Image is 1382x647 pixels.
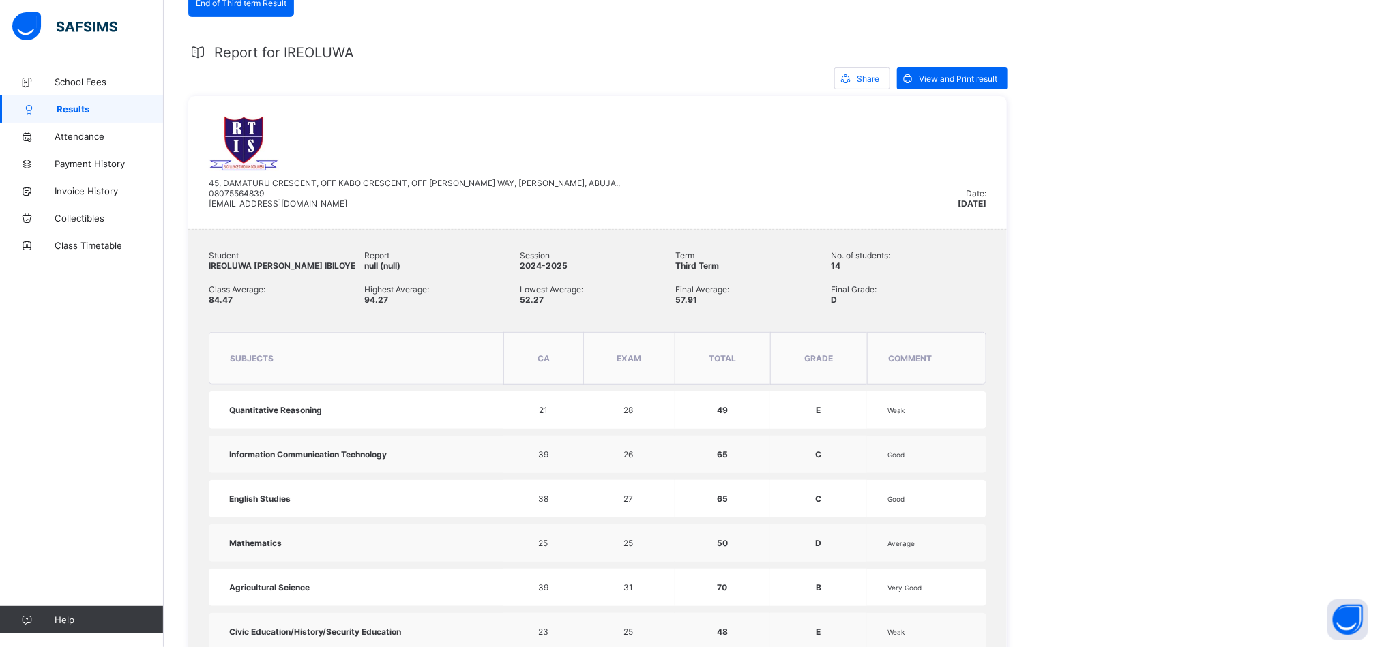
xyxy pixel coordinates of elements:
[57,104,164,115] span: Results
[624,627,634,637] span: 25
[817,627,821,637] span: E
[538,449,548,460] span: 39
[816,494,822,504] span: C
[717,449,728,460] span: 65
[229,538,282,548] span: Mathematics
[887,584,922,592] span: Very Good
[229,405,322,415] span: Quantitative Reasoning
[675,284,831,295] span: Final Average:
[55,76,164,87] span: School Fees
[717,627,728,637] span: 48
[675,260,719,271] span: Third Term
[520,284,675,295] span: Lowest Average:
[538,582,548,592] span: 39
[816,582,821,592] span: B
[209,284,364,295] span: Class Average:
[538,627,548,637] span: 23
[887,495,905,503] span: Good
[717,582,727,592] span: 70
[538,538,548,548] span: 25
[209,117,279,171] img: rtis.png
[229,449,387,460] span: Information Communication Technology
[55,614,163,625] span: Help
[709,353,736,363] span: total
[624,582,634,592] span: 31
[919,74,997,84] span: View and Print result
[520,250,675,260] span: Session
[717,494,728,504] span: 65
[624,405,634,415] span: 28
[520,295,544,305] span: 52.27
[675,250,831,260] span: Term
[857,74,879,84] span: Share
[364,284,520,295] span: Highest Average:
[364,260,400,271] span: null (null)
[805,353,834,363] span: grade
[539,405,548,415] span: 21
[12,12,117,41] img: safsims
[817,405,821,415] span: E
[831,284,986,295] span: Final Grade:
[214,44,354,61] span: Report for IREOLUWA
[538,494,548,504] span: 38
[364,250,520,260] span: Report
[831,295,837,305] span: D
[617,353,641,363] span: EXAM
[624,538,634,548] span: 25
[624,449,634,460] span: 26
[831,260,840,271] span: 14
[55,158,164,169] span: Payment History
[887,451,905,459] span: Good
[958,198,986,209] span: [DATE]
[209,250,364,260] span: Student
[209,178,620,209] span: 45, DAMATURU CRESCENT, OFF KABO CRESCENT, OFF [PERSON_NAME] WAY, [PERSON_NAME], ABUJA., 080755648...
[364,295,388,305] span: 94.27
[717,405,728,415] span: 49
[209,260,355,271] span: IREOLUWA [PERSON_NAME] IBILOYE
[966,188,986,198] span: Date:
[816,449,822,460] span: C
[831,250,986,260] span: No. of students:
[55,131,164,142] span: Attendance
[55,213,164,224] span: Collectibles
[887,406,905,415] span: Weak
[55,185,164,196] span: Invoice History
[538,353,550,363] span: CA
[209,295,233,305] span: 84.47
[888,353,932,363] span: comment
[55,240,164,251] span: Class Timetable
[229,627,401,637] span: Civic Education/History/Security Education
[229,582,310,592] span: Agricultural Science
[887,628,905,636] span: Weak
[675,295,697,305] span: 57.91
[1327,599,1368,640] button: Open asap
[229,494,291,504] span: English Studies
[624,494,634,504] span: 27
[520,260,568,271] span: 2024-2025
[230,353,274,363] span: subjects
[887,539,915,547] span: Average
[816,538,822,548] span: D
[717,538,728,548] span: 50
